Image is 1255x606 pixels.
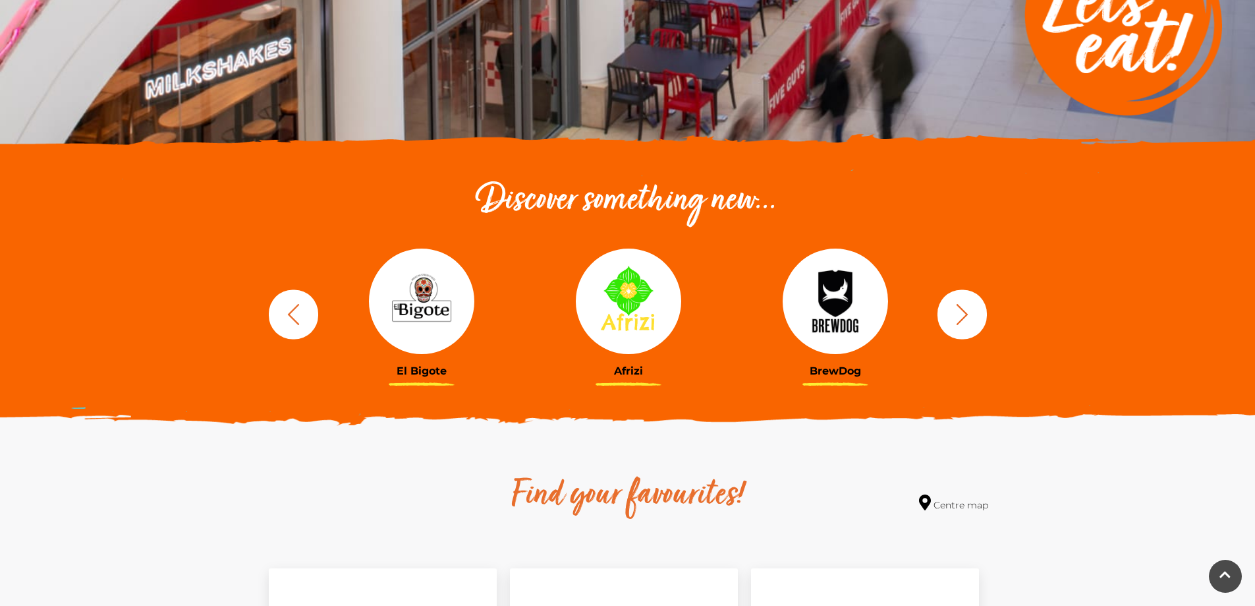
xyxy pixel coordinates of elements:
h2: Find your favourites! [387,475,868,517]
h3: BrewDog [742,365,929,377]
a: El Bigote [328,249,515,377]
a: Centre map [919,495,988,512]
h2: Discover something new... [262,180,993,222]
a: BrewDog [742,249,929,377]
h3: Afrizi [535,365,722,377]
h3: El Bigote [328,365,515,377]
a: Afrizi [535,249,722,377]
